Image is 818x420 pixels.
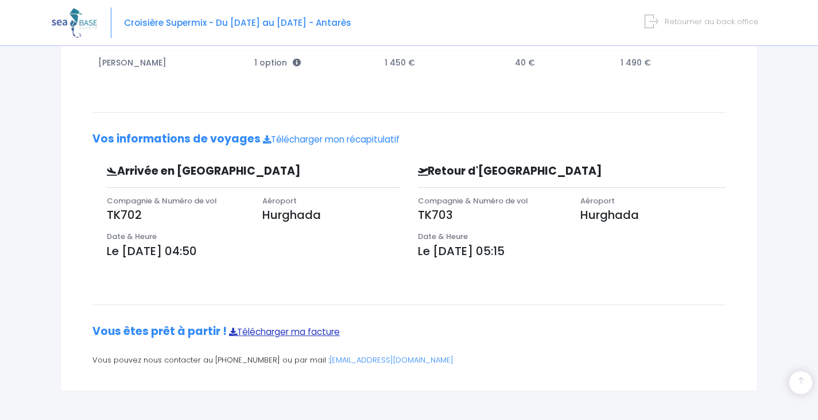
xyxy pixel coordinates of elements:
[665,16,758,27] span: Retourner au back office
[418,206,563,224] p: TK703
[580,206,726,224] p: Hurghada
[107,206,245,224] p: TK702
[92,51,249,75] td: [PERSON_NAME]
[262,206,401,224] p: Hurghada
[509,51,615,75] td: 40 €
[580,195,615,206] span: Aéroport
[107,231,157,242] span: Date & Heure
[329,355,453,365] a: [EMAIL_ADDRESS][DOMAIN_NAME]
[418,195,528,206] span: Compagnie & Numéro de vol
[379,51,509,75] td: 1 450 €
[262,195,297,206] span: Aéroport
[92,133,726,146] h2: Vos informations de voyages
[418,242,726,260] p: Le [DATE] 05:15
[92,355,726,366] p: Vous pouvez nous contacter au [PHONE_NUMBER] ou par mail :
[107,195,217,206] span: Compagnie & Numéro de vol
[229,326,340,338] a: Télécharger ma facture
[418,231,468,242] span: Date & Heure
[615,51,714,75] td: 1 490 €
[649,16,758,27] a: Retourner au back office
[409,165,653,178] h3: Retour d'[GEOGRAPHIC_DATA]
[107,242,401,260] p: Le [DATE] 04:50
[263,133,400,145] a: Télécharger mon récapitulatif
[98,165,331,178] h3: Arrivée en [GEOGRAPHIC_DATA]
[92,325,726,338] h2: Vous êtes prêt à partir !
[124,17,351,29] span: Croisière Supermix - Du [DATE] au [DATE] - Antarès
[254,57,301,68] span: 1 option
